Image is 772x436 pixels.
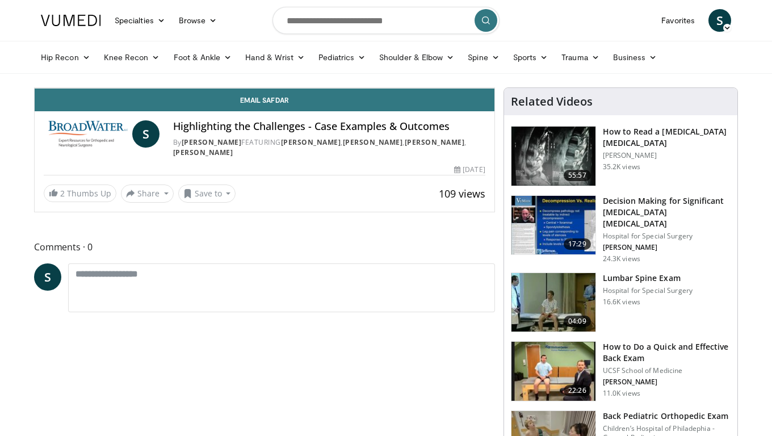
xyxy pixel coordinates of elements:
a: 22:26 How to Do a Quick and Effective Back Exam UCSF School of Medicine [PERSON_NAME] 11.0K views [511,341,731,401]
a: S [132,120,160,148]
p: Hospital for Special Surgery [603,286,693,295]
video-js: Video Player [35,88,494,89]
a: 17:29 Decision Making for Significant [MEDICAL_DATA] [MEDICAL_DATA] Hospital for Special Surgery ... [511,195,731,263]
a: Sports [506,46,555,69]
a: Email Safdar [35,89,494,111]
p: 11.0K views [603,389,640,398]
img: b47c832f-d84e-4c5d-8811-00369440eda2.150x105_q85_crop-smart_upscale.jpg [511,127,595,186]
p: Hospital for Special Surgery [603,232,731,241]
img: 316497_0000_1.png.150x105_q85_crop-smart_upscale.jpg [511,196,595,255]
a: 55:57 How to Read a [MEDICAL_DATA] [MEDICAL_DATA] [PERSON_NAME] 35.2K views [511,126,731,186]
a: Favorites [654,9,702,32]
a: Hand & Wrist [238,46,312,69]
div: [DATE] [454,165,485,175]
h3: Decision Making for Significant [MEDICAL_DATA] [MEDICAL_DATA] [603,195,731,229]
p: [PERSON_NAME] [603,378,731,387]
p: 35.2K views [603,162,640,171]
a: Business [606,46,664,69]
a: Pediatrics [312,46,372,69]
h4: Related Videos [511,95,593,108]
a: Browse [172,9,224,32]
p: 24.3K views [603,254,640,263]
a: Hip Recon [34,46,97,69]
a: [PERSON_NAME] [281,137,341,147]
a: [PERSON_NAME] [173,148,233,157]
p: [PERSON_NAME] [603,151,731,160]
a: S [708,9,731,32]
p: [PERSON_NAME] [603,243,731,252]
h4: Highlighting the Challenges - Case Examples & Outcomes [173,120,485,133]
h3: Lumbar Spine Exam [603,272,693,284]
img: 9943_3.png.150x105_q85_crop-smart_upscale.jpg [511,273,595,332]
span: 17:29 [564,238,591,250]
span: 55:57 [564,170,591,181]
img: VuMedi Logo [41,15,101,26]
span: 22:26 [564,385,591,396]
p: 16.6K views [603,297,640,307]
a: S [34,263,61,291]
span: Comments 0 [34,240,495,254]
img: badd6cc1-85db-4728-89db-6dde3e48ba1d.150x105_q85_crop-smart_upscale.jpg [511,342,595,401]
a: Knee Recon [97,46,167,69]
a: Specialties [108,9,172,32]
a: [PERSON_NAME] [182,137,242,147]
a: Spine [461,46,506,69]
a: 04:09 Lumbar Spine Exam Hospital for Special Surgery 16.6K views [511,272,731,333]
div: By FEATURING , , , [173,137,485,158]
span: 2 [60,188,65,199]
a: Foot & Ankle [167,46,239,69]
a: Shoulder & Elbow [372,46,461,69]
img: BroadWater [44,120,128,148]
span: 04:09 [564,316,591,327]
span: 109 views [439,187,485,200]
h3: How to Read a [MEDICAL_DATA] [MEDICAL_DATA] [603,126,731,149]
h3: Back Pediatric Orthopedic Exam [603,410,731,422]
button: Save to [178,185,236,203]
p: UCSF School of Medicine [603,366,731,375]
a: [PERSON_NAME] [343,137,403,147]
a: [PERSON_NAME] [405,137,465,147]
button: Share [121,185,174,203]
h3: How to Do a Quick and Effective Back Exam [603,341,731,364]
a: 2 Thumbs Up [44,185,116,202]
a: Trauma [555,46,606,69]
input: Search topics, interventions [272,7,500,34]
